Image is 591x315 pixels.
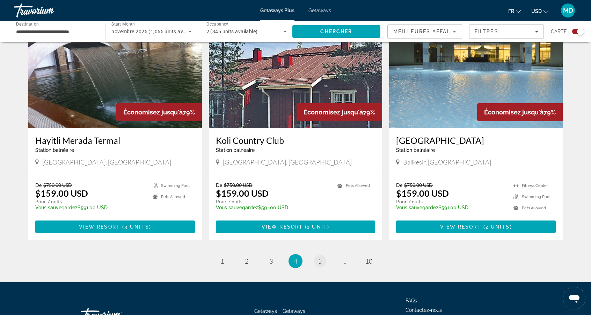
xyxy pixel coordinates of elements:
[389,16,563,128] img: Laguna Termal Resort and Spa
[469,24,544,39] button: Filters
[262,224,303,230] span: View Resort
[35,188,88,198] p: $159.00 USD
[35,198,146,205] p: Pour 7 nuits
[396,205,438,210] span: Vous sauvegardez
[14,1,84,20] a: Travorium
[486,224,510,230] span: 2 units
[269,257,273,265] span: 3
[123,108,183,116] span: Économisez jusqu'à
[216,220,375,233] button: View Resort(1 unit)
[403,158,491,166] span: Balikesir, [GEOGRAPHIC_DATA]
[28,254,563,268] nav: Pagination
[393,29,460,34] span: Meilleures affaires
[304,108,363,116] span: Économisez jusqu'à
[216,205,258,210] span: Vous sauvegardez
[522,183,548,188] span: Fitness Center
[292,25,380,38] button: Search
[318,257,322,265] span: 5
[404,182,433,188] span: $750.00 USD
[297,103,382,121] div: 79%
[35,147,74,153] span: Station balnéaire
[475,29,498,34] span: Filtres
[206,29,258,34] span: 2 (345 units available)
[320,29,352,34] span: Chercher
[35,135,195,146] a: Hayitli Merada Termal
[396,147,435,153] span: Station balnéaire
[396,188,449,198] p: $159.00 USD
[161,183,190,188] span: Swimming Pool
[406,307,442,313] a: Contactez-nous
[16,21,39,26] span: Destination
[393,27,456,36] mat-select: Sort by
[508,6,521,16] button: Change language
[209,16,382,128] img: Koli Country Club
[120,224,151,230] span: ( )
[307,224,327,230] span: 1 unit
[216,198,331,205] p: Pour 7 nuits
[522,195,550,199] span: Swimming Pool
[220,257,224,265] span: 1
[342,257,346,265] span: ...
[477,103,563,121] div: 79%
[531,6,548,16] button: Change currency
[563,287,585,309] iframe: Bouton de lancement de la fenêtre de messagerie
[396,205,506,210] p: $591.00 USD
[396,220,556,233] button: View Resort(2 units)
[35,182,42,188] span: De
[111,22,135,27] span: Start Month
[28,16,202,128] img: Hayitli Merada Termal
[111,29,200,34] span: novembre 2025 (1,065 units available)
[206,22,228,27] span: Occupancy
[35,220,195,233] button: View Resort(3 units)
[161,195,185,199] span: Pets Allowed
[484,108,543,116] span: Économisez jusqu'à
[563,7,573,14] span: MD
[522,206,546,210] span: Pets Allowed
[481,224,512,230] span: ( )
[216,182,222,188] span: De
[531,8,542,14] span: USD
[308,8,331,13] a: Getaways
[16,28,96,36] input: Select destination
[116,103,202,121] div: 79%
[294,257,297,265] span: 4
[43,182,72,188] span: $750.00 USD
[508,8,514,14] span: fr
[365,257,372,265] span: 10
[260,8,294,13] a: Getaways Plus
[396,198,506,205] p: Pour 7 nuits
[223,158,352,166] span: [GEOGRAPHIC_DATA], [GEOGRAPHIC_DATA]
[79,224,120,230] span: View Resort
[35,205,78,210] span: Vous sauvegardez
[216,205,331,210] p: $591.00 USD
[216,135,375,146] a: Koli Country Club
[303,224,329,230] span: ( )
[216,188,269,198] p: $159.00 USD
[42,158,171,166] span: [GEOGRAPHIC_DATA], [GEOGRAPHIC_DATA]
[396,182,402,188] span: De
[254,308,277,314] a: Getaways
[551,27,567,36] span: Carte
[216,147,255,153] span: Station balnéaire
[406,298,417,303] a: FAQs
[124,224,149,230] span: 3 units
[35,205,146,210] p: $591.00 USD
[396,135,556,146] a: [GEOGRAPHIC_DATA]
[224,182,253,188] span: $750.00 USD
[559,3,577,18] button: User Menu
[440,224,481,230] span: View Resort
